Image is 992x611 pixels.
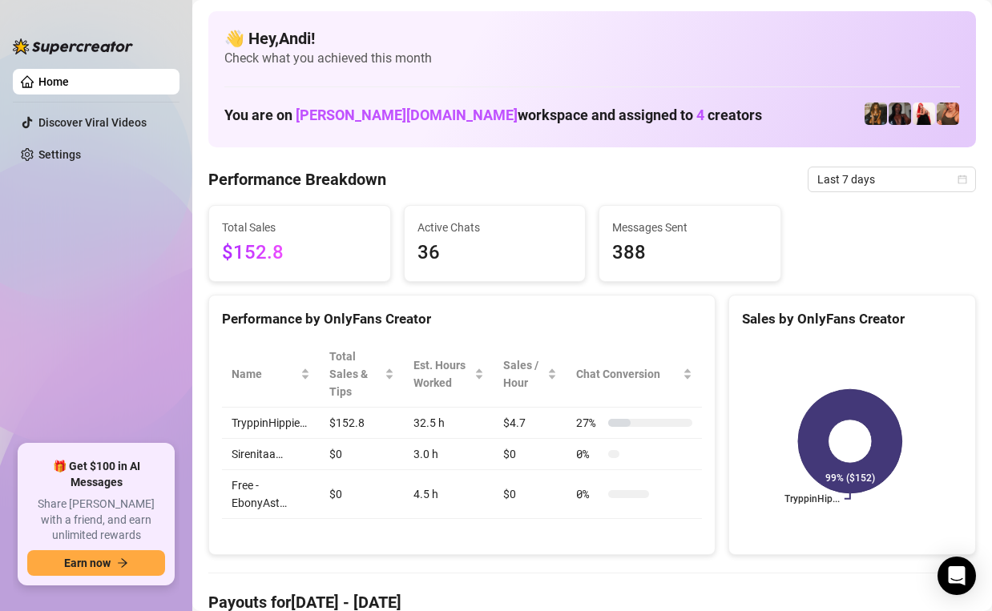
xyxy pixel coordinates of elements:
[404,408,494,439] td: 32.5 h
[38,148,81,161] a: Settings
[320,470,403,519] td: $0
[612,238,768,268] span: 388
[576,445,602,463] span: 0 %
[296,107,518,123] span: [PERSON_NAME][DOMAIN_NAME]
[413,356,471,392] div: Est. Hours Worked
[320,408,403,439] td: $152.8
[222,219,377,236] span: Total Sales
[64,557,111,569] span: Earn now
[320,439,403,470] td: $0
[567,341,702,408] th: Chat Conversion
[576,414,602,432] span: 27 %
[208,168,386,191] h4: Performance Breakdown
[13,38,133,54] img: logo-BBDzfeDw.svg
[224,27,960,50] h4: 👋 Hey, Andi !
[320,341,403,408] th: Total Sales & Tips
[222,439,320,470] td: Sirenitaa…
[494,470,567,519] td: $0
[494,408,567,439] td: $4.7
[404,470,494,519] td: 4.5 h
[817,167,966,191] span: Last 7 days
[222,341,320,408] th: Name
[913,103,935,125] img: Sirenitaa
[503,356,544,392] span: Sales / Hour
[494,439,567,470] td: $0
[38,75,69,88] a: Home
[117,557,128,569] span: arrow-right
[889,103,911,125] img: VIP - EbonyAstrology
[222,408,320,439] td: TryppinHippie…
[576,365,679,383] span: Chat Conversion
[417,219,573,236] span: Active Chats
[38,116,147,129] a: Discover Viral Videos
[696,107,704,123] span: 4
[958,175,967,184] span: calendar
[224,50,960,67] span: Check what you achieved this month
[784,493,840,504] text: TryppinHip...
[222,308,702,330] div: Performance by OnlyFans Creator
[329,348,381,400] span: Total Sales & Tips
[27,459,165,490] span: 🎁 Get $100 in AI Messages
[742,308,962,330] div: Sales by OnlyFans Creator
[404,439,494,470] td: 3.0 h
[865,103,887,125] img: Free - EbonyAstrology
[27,550,165,576] button: Earn nowarrow-right
[222,470,320,519] td: Free - EbonyAst…
[222,238,377,268] span: $152.8
[494,341,567,408] th: Sales / Hour
[224,107,762,124] h1: You are on workspace and assigned to creators
[232,365,297,383] span: Name
[417,238,573,268] span: 36
[612,219,768,236] span: Messages Sent
[576,485,602,503] span: 0 %
[937,103,959,125] img: TryppinHippie
[938,557,976,595] div: Open Intercom Messenger
[27,496,165,544] span: Share [PERSON_NAME] with a friend, and earn unlimited rewards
